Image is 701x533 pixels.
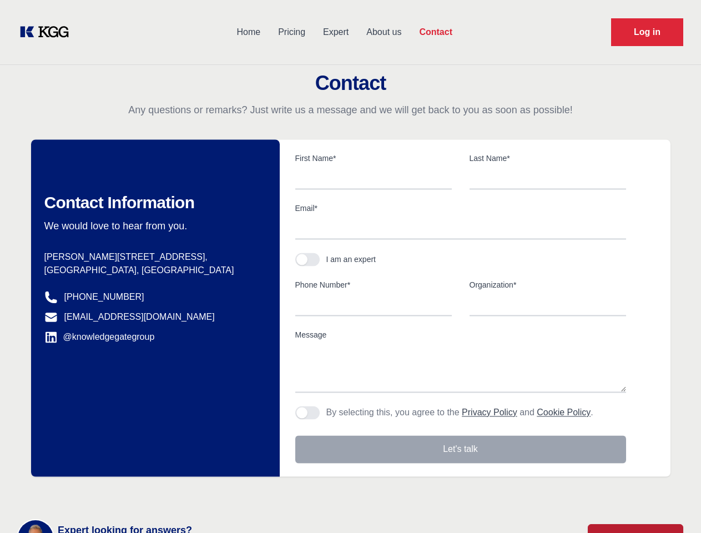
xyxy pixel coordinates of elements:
div: I am an expert [326,254,376,265]
p: By selecting this, you agree to the and . [326,406,593,419]
button: Let's talk [295,435,626,463]
a: Home [228,18,269,47]
p: [PERSON_NAME][STREET_ADDRESS], [44,250,262,264]
h2: Contact Information [44,193,262,213]
h2: Contact [13,72,688,94]
label: Organization* [470,279,626,290]
a: Pricing [269,18,314,47]
label: Message [295,329,626,340]
a: Contact [410,18,461,47]
label: Email* [295,203,626,214]
label: First Name* [295,153,452,164]
a: [EMAIL_ADDRESS][DOMAIN_NAME] [64,310,215,324]
a: @knowledgegategroup [44,330,155,344]
p: We would love to hear from you. [44,219,262,233]
a: Privacy Policy [462,408,517,417]
a: Cookie Policy [537,408,591,417]
a: KOL Knowledge Platform: Talk to Key External Experts (KEE) [18,23,78,41]
a: About us [357,18,410,47]
iframe: Chat Widget [645,480,701,533]
a: Request Demo [611,18,683,46]
label: Phone Number* [295,279,452,290]
a: Expert [314,18,357,47]
p: [GEOGRAPHIC_DATA], [GEOGRAPHIC_DATA] [44,264,262,277]
p: Any questions or remarks? Just write us a message and we will get back to you as soon as possible! [13,103,688,117]
label: Last Name* [470,153,626,164]
a: [PHONE_NUMBER] [64,290,144,304]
